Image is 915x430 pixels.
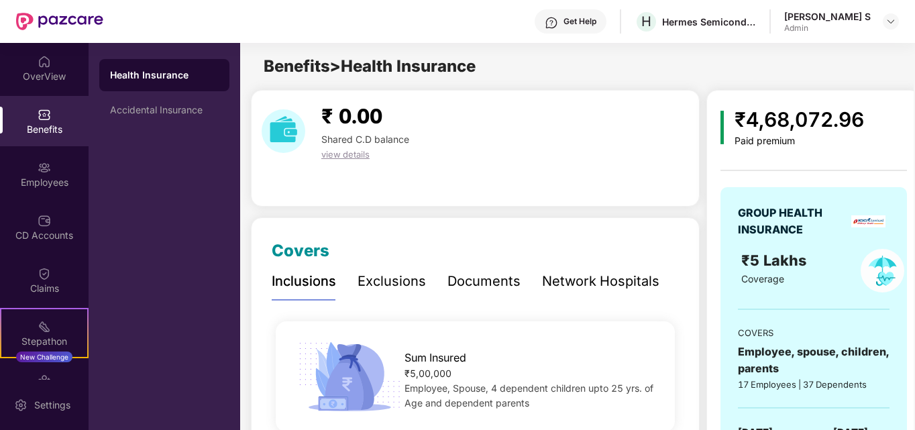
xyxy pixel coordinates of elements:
span: Coverage [741,273,784,284]
div: New Challenge [16,352,72,362]
img: New Pazcare Logo [16,13,103,30]
div: Health Insurance [110,68,219,82]
div: Network Hospitals [542,271,659,292]
div: Accidental Insurance [110,105,219,115]
img: svg+xml;base64,PHN2ZyBpZD0iRW5kb3JzZW1lbnRzIiB4bWxucz0iaHR0cDovL3d3dy53My5vcmcvMjAwMC9zdmciIHdpZH... [38,373,51,386]
div: Exclusions [358,271,426,292]
div: Paid premium [735,136,864,147]
img: svg+xml;base64,PHN2ZyBpZD0iSG9tZSIgeG1sbnM9Imh0dHA6Ly93d3cudzMub3JnLzIwMDAvc3ZnIiB3aWR0aD0iMjAiIG... [38,55,51,68]
span: Benefits > Health Insurance [264,56,476,76]
img: svg+xml;base64,PHN2ZyBpZD0iQ0RfQWNjb3VudHMiIGRhdGEtbmFtZT0iQ0QgQWNjb3VudHMiIHhtbG5zPSJodHRwOi8vd3... [38,214,51,227]
img: icon [720,111,724,144]
div: Get Help [563,16,596,27]
div: 17 Employees | 37 Dependents [738,378,890,391]
img: download [262,109,305,153]
span: ₹ 0.00 [321,104,382,128]
img: svg+xml;base64,PHN2ZyBpZD0iRW1wbG95ZWVzIiB4bWxucz0iaHR0cDovL3d3dy53My5vcmcvMjAwMC9zdmciIHdpZHRoPS... [38,161,51,174]
div: Stepathon [1,335,87,348]
div: Admin [784,23,871,34]
div: ₹5,00,000 [405,366,657,381]
span: Covers [272,241,329,260]
img: svg+xml;base64,PHN2ZyBpZD0iSGVscC0zMngzMiIgeG1sbnM9Imh0dHA6Ly93d3cudzMub3JnLzIwMDAvc3ZnIiB3aWR0aD... [545,16,558,30]
div: Hermes Semiconductors [662,15,756,28]
img: svg+xml;base64,PHN2ZyB4bWxucz0iaHR0cDovL3d3dy53My5vcmcvMjAwMC9zdmciIHdpZHRoPSIyMSIgaGVpZ2h0PSIyMC... [38,320,51,333]
div: Employee, spouse, children, parents [738,343,890,377]
div: ₹4,68,072.96 [735,104,864,136]
span: Shared C.D balance [321,133,409,145]
span: H [641,13,651,30]
div: [PERSON_NAME] S [784,10,871,23]
img: svg+xml;base64,PHN2ZyBpZD0iRHJvcGRvd24tMzJ4MzIiIHhtbG5zPSJodHRwOi8vd3d3LnczLm9yZy8yMDAwL3N2ZyIgd2... [885,16,896,27]
img: svg+xml;base64,PHN2ZyBpZD0iQ2xhaW0iIHhtbG5zPSJodHRwOi8vd3d3LnczLm9yZy8yMDAwL3N2ZyIgd2lkdGg9IjIwIi... [38,267,51,280]
span: view details [321,149,370,160]
div: Settings [30,398,74,412]
img: insurerLogo [851,215,885,227]
img: svg+xml;base64,PHN2ZyBpZD0iQmVuZWZpdHMiIHhtbG5zPSJodHRwOi8vd3d3LnczLm9yZy8yMDAwL3N2ZyIgd2lkdGg9Ij... [38,108,51,121]
span: ₹5 Lakhs [741,252,810,269]
img: svg+xml;base64,PHN2ZyBpZD0iU2V0dGluZy0yMHgyMCIgeG1sbnM9Imh0dHA6Ly93d3cudzMub3JnLzIwMDAvc3ZnIiB3aW... [14,398,28,412]
img: policyIcon [861,249,904,292]
div: Documents [447,271,521,292]
img: icon [294,338,405,415]
span: Employee, Spouse, 4 dependent children upto 25 yrs. of Age and dependent parents [405,382,653,409]
div: Inclusions [272,271,336,292]
span: Sum Insured [405,350,466,366]
div: COVERS [738,326,890,339]
div: GROUP HEALTH INSURANCE [738,205,847,238]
